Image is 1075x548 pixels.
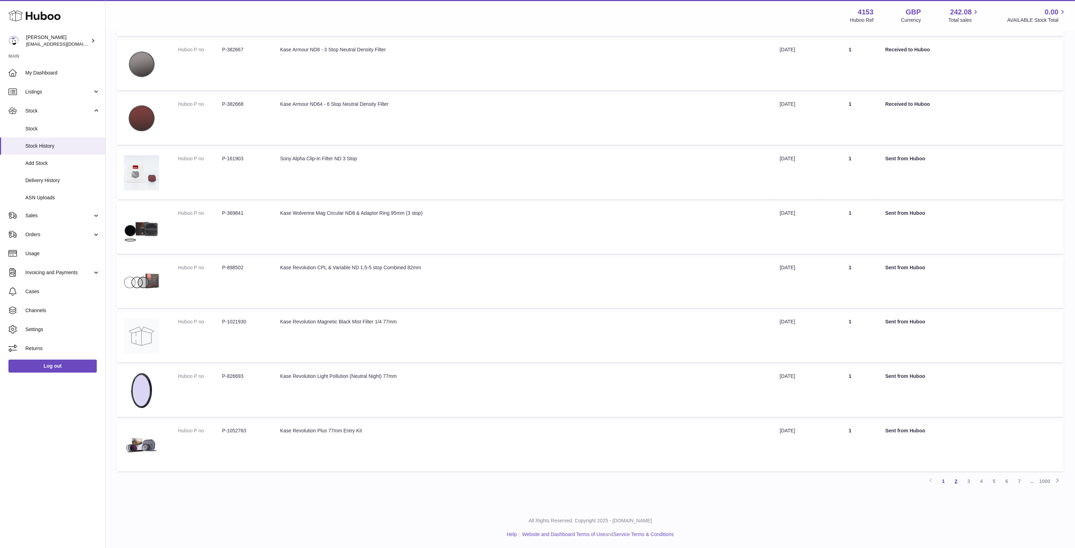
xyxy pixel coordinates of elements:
[25,70,100,76] span: My Dashboard
[822,257,878,308] td: 1
[273,203,773,254] td: Kase Wolverine Mag Circular ND8 & Adaptor Ring 95mm (3 stop)
[111,517,1069,524] p: All Rights Reserved. Copyright 2025 - [DOMAIN_NAME]
[850,17,874,24] div: Huboo Ref
[858,7,874,17] strong: 4153
[773,366,822,417] td: [DATE]
[822,94,878,145] td: 1
[25,194,100,201] span: ASN Uploads
[178,373,222,380] dt: Huboo P no
[222,373,266,380] dd: P-826693
[25,326,100,333] span: Settings
[178,427,222,434] dt: Huboo P no
[773,148,822,199] td: [DATE]
[885,428,925,433] strong: Sent from Huboo
[25,250,100,257] span: Usage
[273,311,773,362] td: Kase Revolution Magnetic Black Mist Filter 1/4 77mm
[222,318,266,325] dd: P-1021930
[25,177,100,184] span: Delivery History
[25,108,93,114] span: Stock
[885,210,925,216] strong: Sent from Huboo
[773,39,822,90] td: [DATE]
[885,265,925,270] strong: Sent from Huboo
[124,318,159,354] img: no-photo-large.jpg
[178,155,222,162] dt: Huboo P no
[25,212,93,219] span: Sales
[25,125,100,132] span: Stock
[962,475,975,488] a: 3
[520,531,674,538] li: and
[822,366,878,417] td: 1
[1007,17,1067,24] span: AVAILABLE Stock Total
[25,160,100,167] span: Add Stock
[885,319,925,324] strong: Sent from Huboo
[1007,7,1067,24] a: 0.00 AVAILABLE Stock Total
[124,427,159,463] img: 82mm.jpg
[124,101,159,136] img: ND64-scaled.jpg
[26,41,103,47] span: [EMAIL_ADDRESS][DOMAIN_NAME]
[273,366,773,417] td: Kase Revolution Light Pollution (Neutral Night) 77mm
[178,318,222,325] dt: Huboo P no
[1038,475,1051,488] a: 1000
[25,307,100,314] span: Channels
[773,311,822,362] td: [DATE]
[975,475,988,488] a: 4
[25,143,100,149] span: Stock History
[901,17,921,24] div: Currency
[178,101,222,108] dt: Huboo P no
[885,47,930,52] strong: Received to Huboo
[885,101,930,107] strong: Received to Huboo
[222,210,266,217] dd: P-369841
[124,46,159,82] img: ND8-scaled.jpg
[507,531,517,537] a: Help
[25,269,93,276] span: Invoicing and Payments
[948,17,980,24] span: Total sales
[26,34,89,47] div: [PERSON_NAME]
[25,288,100,295] span: Cases
[885,373,925,379] strong: Sent from Huboo
[222,427,266,434] dd: P-1052763
[25,89,93,95] span: Listings
[222,155,266,162] dd: P-161903
[822,420,878,471] td: 1
[522,531,605,537] a: Website and Dashboard Terms of Use
[937,475,950,488] a: 1
[273,257,773,308] td: Kase Revolution CPL & Variable ND 1.5-5 stop Combined 82mm
[222,101,266,108] dd: P-382668
[273,94,773,145] td: Kase Armour ND64 - 6 Stop Neutral Density Filter
[1045,7,1058,17] span: 0.00
[822,311,878,362] td: 1
[613,531,674,537] a: Service Terms & Conditions
[773,420,822,471] td: [DATE]
[8,36,19,46] img: sales@kasefilters.com
[25,231,93,238] span: Orders
[948,7,980,24] a: 242.08 Total sales
[124,373,159,408] img: revolutionnn.jpg
[950,7,972,17] span: 242.08
[124,264,159,299] img: Kase-magnet-vnd-cpl-kase-revolution-1-5-5stop.jpg
[273,39,773,90] td: Kase Armour ND8 - 3 Stop Neutral Density Filter
[822,203,878,254] td: 1
[1026,475,1038,488] span: ...
[773,203,822,254] td: [DATE]
[773,94,822,145] td: [DATE]
[1000,475,1013,488] a: 6
[222,46,266,53] dd: P-382667
[906,7,921,17] strong: GBP
[178,46,222,53] dt: Huboo P no
[273,420,773,471] td: Kase Revolution Plus 77mm Entry Kit
[273,148,773,199] td: Sony Alpha Clip-In Filter ND 3 Stop
[124,155,159,191] img: DSC01185-scaled.jpg
[8,360,97,372] a: Log out
[950,475,962,488] a: 2
[885,156,925,161] strong: Sent from Huboo
[773,257,822,308] td: [DATE]
[1013,475,1026,488] a: 7
[822,148,878,199] td: 1
[178,264,222,271] dt: Huboo P no
[222,264,266,271] dd: P-898502
[124,210,159,245] img: KW-M1000-95-5.jpg
[988,475,1000,488] a: 5
[822,39,878,90] td: 1
[25,345,100,352] span: Returns
[178,210,222,217] dt: Huboo P no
